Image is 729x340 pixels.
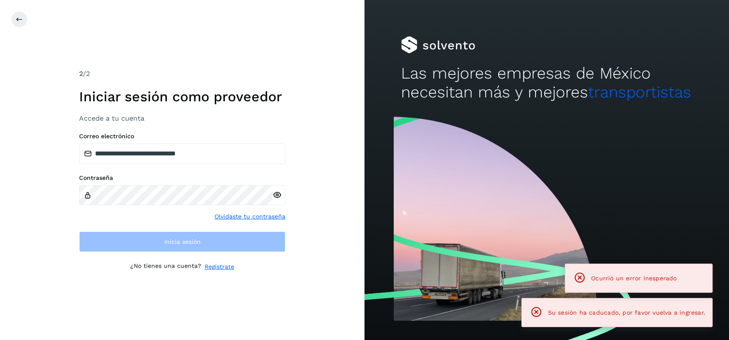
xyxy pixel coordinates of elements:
span: Su sesión ha caducado, por favor vuelva a ingresar. [548,309,705,316]
h3: Accede a tu cuenta [79,114,285,122]
button: Inicia sesión [79,231,285,252]
span: 2 [79,70,83,78]
span: Ocurrió un error inesperado [591,275,677,282]
a: Olvidaste tu contraseña [214,212,285,221]
label: Correo electrónico [79,133,285,140]
h2: Las mejores empresas de México necesitan más y mejores [401,64,692,102]
span: transportistas [588,83,691,101]
a: Regístrate [205,262,234,271]
span: Inicia sesión [164,239,201,245]
div: /2 [79,69,285,79]
p: ¿No tienes una cuenta? [130,262,201,271]
label: Contraseña [79,174,285,182]
h1: Iniciar sesión como proveedor [79,88,285,105]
